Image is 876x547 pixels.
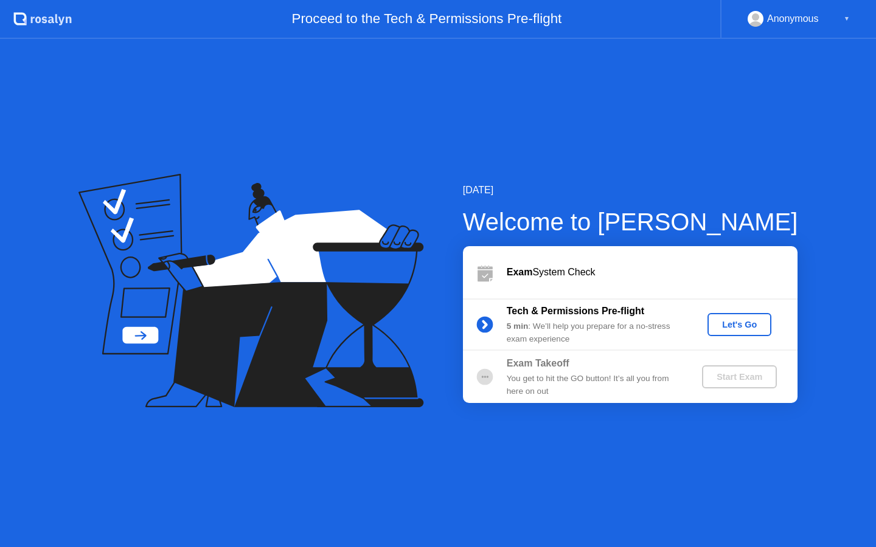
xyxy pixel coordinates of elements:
div: Let's Go [712,320,766,329]
b: 5 min [507,322,529,331]
div: Start Exam [707,372,772,382]
div: ▼ [844,11,850,27]
div: You get to hit the GO button! It’s all you from here on out [507,373,682,397]
b: Exam [507,267,533,277]
b: Tech & Permissions Pre-flight [507,306,644,316]
button: Let's Go [707,313,771,336]
button: Start Exam [702,365,777,388]
div: : We’ll help you prepare for a no-stress exam experience [507,320,682,345]
div: Anonymous [767,11,819,27]
b: Exam Takeoff [507,358,569,368]
div: [DATE] [463,183,798,198]
div: System Check [507,265,798,280]
div: Welcome to [PERSON_NAME] [463,204,798,240]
